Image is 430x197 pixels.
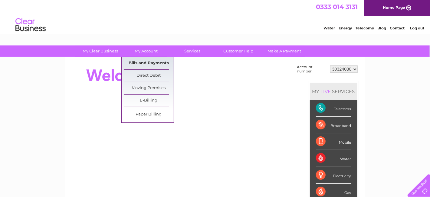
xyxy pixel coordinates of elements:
[316,150,351,167] div: Water
[339,26,352,30] a: Energy
[316,167,351,184] div: Electricity
[323,26,335,30] a: Water
[72,3,358,29] div: Clear Business is a trading name of Verastar Limited (registered in [GEOGRAPHIC_DATA] No. 3667643...
[316,100,351,117] div: Telecoms
[15,16,46,34] img: logo.png
[310,83,357,100] div: MY SERVICES
[377,26,386,30] a: Blog
[124,57,174,69] a: Bills and Payments
[124,95,174,107] a: E-Billing
[124,109,174,121] a: Paper Billing
[259,45,309,57] a: Make A Payment
[124,70,174,82] a: Direct Debit
[75,45,125,57] a: My Clear Business
[316,117,351,133] div: Broadband
[356,26,374,30] a: Telecoms
[213,45,263,57] a: Customer Help
[390,26,405,30] a: Contact
[124,82,174,94] a: Moving Premises
[316,133,351,150] div: Mobile
[316,3,358,11] a: 0333 014 3131
[296,63,329,75] td: Account number
[320,88,332,94] div: LIVE
[121,45,171,57] a: My Account
[167,45,217,57] a: Services
[410,26,424,30] a: Log out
